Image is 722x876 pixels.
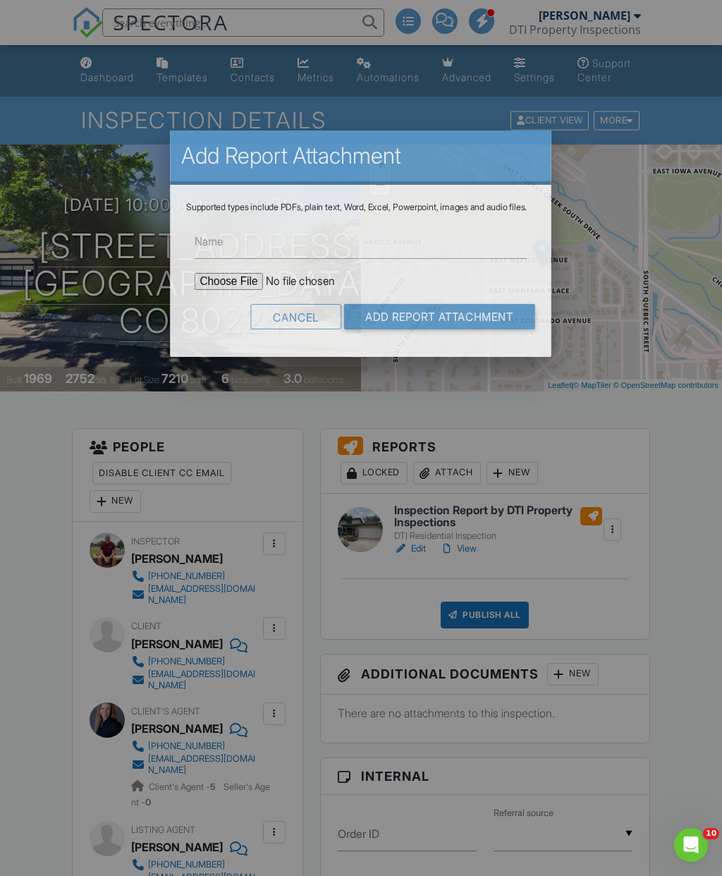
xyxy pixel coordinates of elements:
div: Supported types include PDFs, plain text, Word, Excel, Powerpoint, images and audio files. [187,202,536,213]
span: 10 [703,828,719,839]
label: Name [195,233,224,249]
div: Cancel [251,304,342,329]
iframe: Intercom live chat [674,828,708,862]
input: Add Report Attachment [344,304,535,329]
h2: Add Report Attachment [181,142,541,170]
